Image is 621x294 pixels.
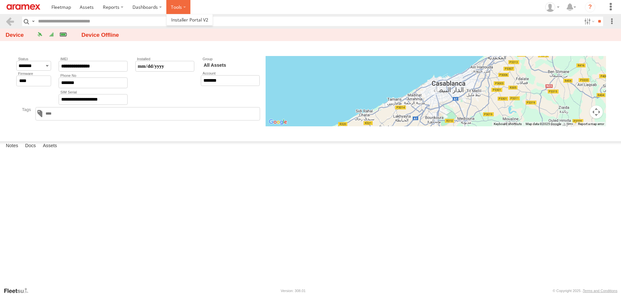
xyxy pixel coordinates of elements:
[585,2,595,12] i: ?
[201,61,260,69] span: All Assets
[16,57,51,61] label: Status
[46,31,57,38] div: 4
[4,287,34,294] a: Visit our Website
[59,74,128,77] label: Phone No
[59,90,128,94] label: SIM Serial
[281,289,306,293] div: Version: 308.01
[583,289,617,293] a: Terms and Conditions
[5,17,15,26] a: Back to previous Page
[553,289,617,293] div: © Copyright 2025 -
[543,2,562,12] div: Hicham Abourifa
[7,4,40,10] img: aramex-logo.svg
[40,141,60,150] label: Assets
[494,122,522,126] button: Keyboard shortcuts
[578,122,604,126] a: Report a map error
[16,72,51,76] label: Firmware
[582,17,596,26] label: Search Filter Options
[58,31,68,38] div: 3.67
[526,122,561,126] span: Map data ©2025 Google
[201,57,260,61] label: Group
[3,141,21,150] label: Notes
[59,57,128,61] label: IMEI
[201,71,260,75] label: Account
[267,118,289,126] img: Google
[590,105,603,119] button: Map camera controls
[31,17,36,26] label: Search Query
[267,118,289,126] a: Open this area in Google Maps (opens a new window)
[566,123,573,125] a: Terms (opens in new tab)
[22,141,39,150] label: Docs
